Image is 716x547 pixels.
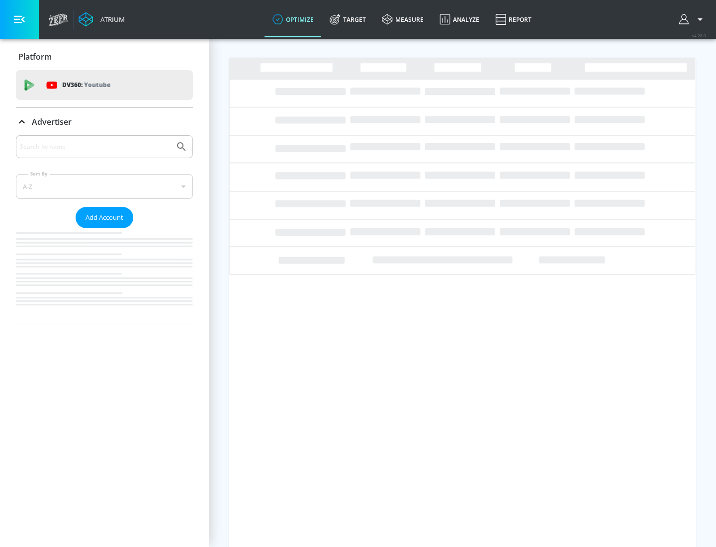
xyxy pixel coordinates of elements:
[16,70,193,100] div: DV360: Youtube
[16,108,193,136] div: Advertiser
[692,33,706,38] span: v 4.28.0
[374,1,432,37] a: measure
[62,80,110,91] p: DV360:
[76,207,133,228] button: Add Account
[20,140,171,153] input: Search by name
[79,12,125,27] a: Atrium
[86,212,123,223] span: Add Account
[18,51,52,62] p: Platform
[16,43,193,71] div: Platform
[28,171,50,177] label: Sort By
[487,1,539,37] a: Report
[32,116,72,127] p: Advertiser
[322,1,374,37] a: Target
[16,228,193,325] nav: list of Advertiser
[84,80,110,90] p: Youtube
[16,135,193,325] div: Advertiser
[432,1,487,37] a: Analyze
[96,15,125,24] div: Atrium
[265,1,322,37] a: optimize
[16,174,193,199] div: A-Z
